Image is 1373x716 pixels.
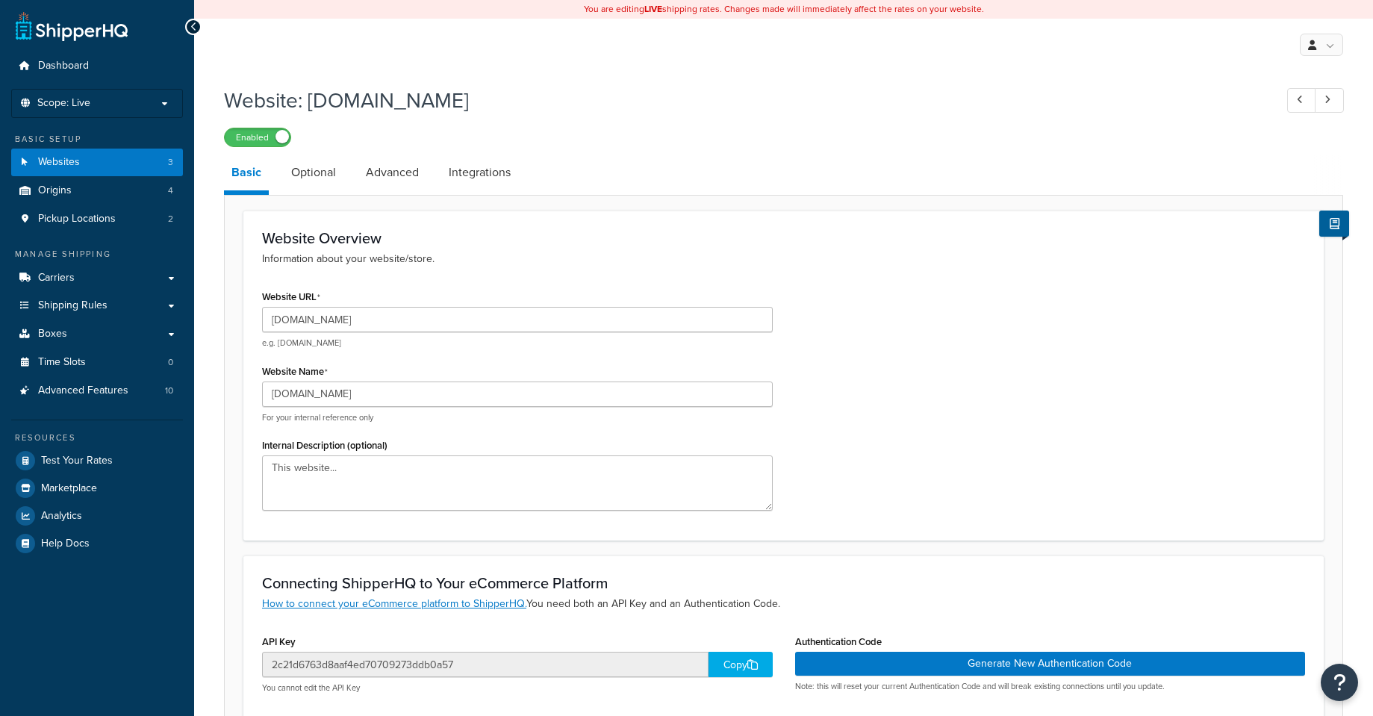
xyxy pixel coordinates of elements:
span: Carriers [38,272,75,284]
a: Websites3 [11,149,183,176]
h3: Website Overview [262,230,1305,246]
p: You cannot edit the API Key [262,682,773,694]
label: Internal Description (optional) [262,440,387,451]
h1: Website: [DOMAIN_NAME] [224,86,1260,115]
span: 4 [168,184,173,197]
span: Marketplace [41,482,97,495]
h3: Connecting ShipperHQ to Your eCommerce Platform [262,575,1305,591]
a: Next Record [1315,88,1344,113]
a: Carriers [11,264,183,292]
span: Time Slots [38,356,86,369]
a: Test Your Rates [11,447,183,474]
a: Basic [224,155,269,195]
p: Note: this will reset your current Authentication Code and will break existing connections until ... [795,681,1306,692]
p: e.g. [DOMAIN_NAME] [262,337,773,349]
div: Copy [709,652,773,677]
a: Advanced [358,155,426,190]
span: Scope: Live [37,97,90,110]
a: Marketplace [11,475,183,502]
a: Origins4 [11,177,183,205]
span: Test Your Rates [41,455,113,467]
a: Time Slots0 [11,349,183,376]
a: Help Docs [11,530,183,557]
p: Information about your website/store. [262,251,1305,267]
a: Shipping Rules [11,292,183,320]
div: Basic Setup [11,133,183,146]
textarea: This website... [262,455,773,511]
p: For your internal reference only [262,412,773,423]
label: Website Name [262,366,328,378]
label: API Key [262,636,296,647]
span: Help Docs [41,538,90,550]
b: LIVE [644,2,662,16]
label: Authentication Code [795,636,882,647]
button: Open Resource Center [1321,664,1358,701]
span: Shipping Rules [38,299,108,312]
a: How to connect your eCommerce platform to ShipperHQ. [262,596,526,611]
a: Advanced Features10 [11,377,183,405]
a: Optional [284,155,343,190]
li: Websites [11,149,183,176]
span: Analytics [41,510,82,523]
span: 2 [168,213,173,225]
span: Origins [38,184,72,197]
a: Analytics [11,502,183,529]
a: Integrations [441,155,518,190]
li: Pickup Locations [11,205,183,233]
a: Dashboard [11,52,183,80]
span: Boxes [38,328,67,340]
a: Boxes [11,320,183,348]
span: Websites [38,156,80,169]
li: Origins [11,177,183,205]
span: Pickup Locations [38,213,116,225]
button: Show Help Docs [1319,211,1349,237]
a: Previous Record [1287,88,1316,113]
span: 10 [165,385,173,397]
li: Advanced Features [11,377,183,405]
span: 0 [168,356,173,369]
p: You need both an API Key and an Authentication Code. [262,596,1305,612]
div: Resources [11,432,183,444]
label: Website URL [262,291,320,303]
li: Time Slots [11,349,183,376]
span: Advanced Features [38,385,128,397]
button: Generate New Authentication Code [795,652,1306,676]
span: Dashboard [38,60,89,72]
a: Pickup Locations2 [11,205,183,233]
span: 3 [168,156,173,169]
div: Manage Shipping [11,248,183,261]
label: Enabled [225,128,290,146]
